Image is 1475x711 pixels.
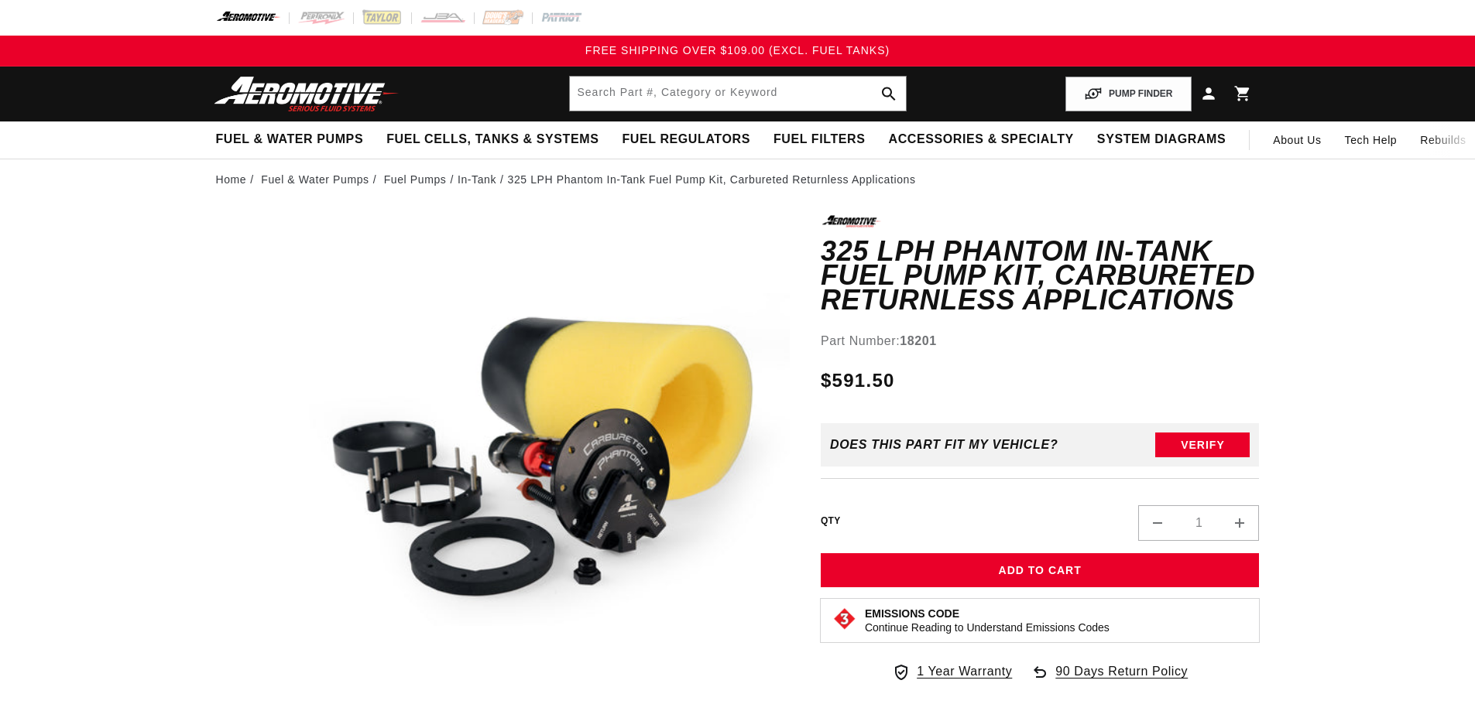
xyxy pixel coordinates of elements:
summary: Fuel Regulators [610,121,761,158]
span: Accessories & Specialty [889,132,1074,148]
span: Fuel Cells, Tanks & Systems [386,132,599,148]
a: About Us [1261,121,1333,159]
a: Fuel Pumps [384,171,447,188]
a: 1 Year Warranty [892,661,1012,682]
summary: System Diagrams [1086,121,1237,158]
summary: Fuel Cells, Tanks & Systems [375,121,610,158]
button: PUMP FINDER [1065,77,1191,111]
input: Search by Part Number, Category or Keyword [570,77,906,111]
li: In-Tank [458,171,508,188]
span: 90 Days Return Policy [1055,661,1188,697]
h1: 325 LPH Phantom In-Tank Fuel Pump Kit, Carbureted Returnless Applications [821,239,1260,313]
p: Continue Reading to Understand Emissions Codes [865,620,1110,634]
summary: Fuel Filters [762,121,877,158]
nav: breadcrumbs [216,171,1260,188]
div: Part Number: [821,331,1260,351]
span: $591.50 [821,367,895,395]
button: Verify [1155,432,1250,457]
strong: Emissions Code [865,607,959,620]
strong: 18201 [900,334,937,347]
a: Fuel & Water Pumps [261,171,369,188]
span: FREE SHIPPING OVER $109.00 (EXCL. FUEL TANKS) [585,44,890,56]
span: Rebuilds [1420,132,1466,149]
summary: Tech Help [1333,121,1409,159]
summary: Fuel & Water Pumps [204,121,376,158]
span: Fuel Regulators [622,132,750,148]
label: QTY [821,514,841,528]
span: Tech Help [1345,132,1398,149]
span: System Diagrams [1097,132,1226,148]
span: Fuel Filters [774,132,866,148]
li: 325 LPH Phantom In-Tank Fuel Pump Kit, Carbureted Returnless Applications [508,171,916,188]
button: Emissions CodeContinue Reading to Understand Emissions Codes [865,607,1110,634]
span: About Us [1273,134,1321,146]
a: Home [216,171,247,188]
span: 1 Year Warranty [917,661,1012,682]
a: 90 Days Return Policy [1031,661,1188,697]
img: Aeromotive [210,76,403,112]
button: Add to Cart [821,553,1260,588]
summary: Accessories & Specialty [877,121,1086,158]
span: Fuel & Water Pumps [216,132,364,148]
div: Does This part fit My vehicle? [830,438,1058,452]
img: Emissions code [832,607,857,631]
button: search button [872,77,906,111]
